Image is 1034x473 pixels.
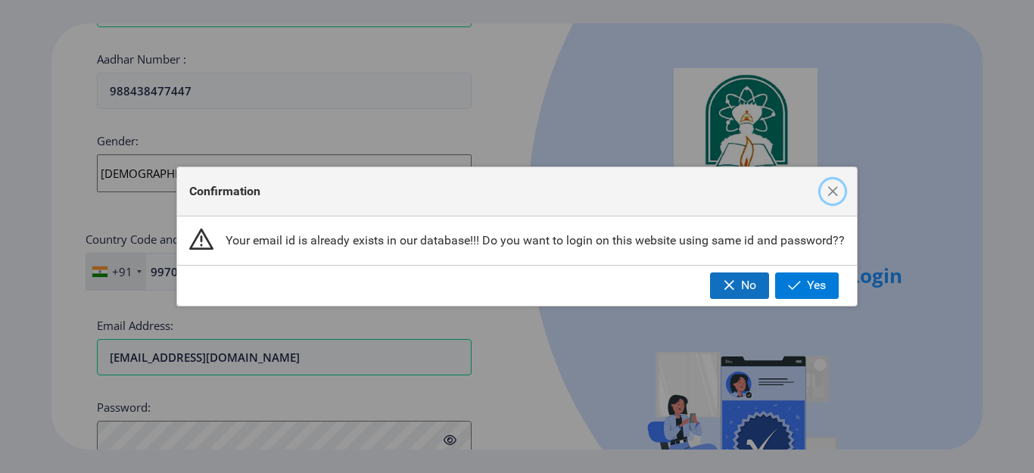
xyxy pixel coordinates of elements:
span: Confirmation [189,184,260,199]
button: No [710,272,769,298]
span: Your email id is already exists in our database!!! Do you want to login on this website using sam... [226,233,845,248]
span: Yes [807,279,826,292]
button: Yes [775,272,839,298]
span: No [741,279,756,292]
